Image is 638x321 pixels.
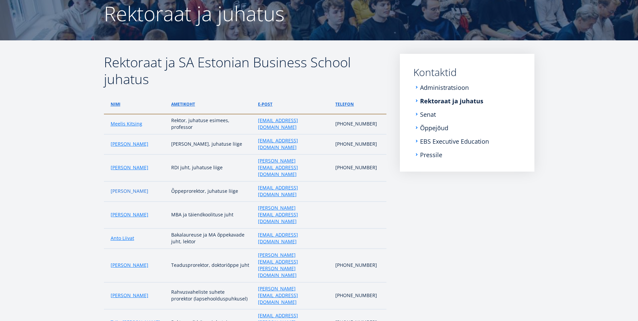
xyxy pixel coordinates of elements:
[258,117,329,131] a: [EMAIL_ADDRESS][DOMAIN_NAME]
[168,154,255,181] td: RDI juht, juhatuse liige
[111,211,148,218] a: [PERSON_NAME]
[111,101,120,108] a: Nimi
[420,98,483,104] a: Rektoraat ja juhatus
[168,134,255,154] td: [PERSON_NAME], juhatuse liige
[258,205,329,225] a: [PERSON_NAME][EMAIL_ADDRESS][DOMAIN_NAME]
[258,252,329,279] a: [PERSON_NAME][EMAIL_ADDRESS][PERSON_NAME][DOMAIN_NAME]
[168,202,255,228] td: MBA ja täiendkoolituse juht
[258,231,329,245] a: [EMAIL_ADDRESS][DOMAIN_NAME]
[168,282,255,309] td: Rahvusvaheliste suhete prorektor (lapsehoolduspuhkusel)
[111,292,148,299] a: [PERSON_NAME]
[168,228,255,249] td: Bakalaureuse ja MA õppekavade juht, lektor
[332,249,386,282] td: [PHONE_NUMBER]
[168,249,255,282] td: Teadusprorektor, doktoriōppe juht
[171,101,195,108] a: ametikoht
[258,184,329,198] a: [EMAIL_ADDRESS][DOMAIN_NAME]
[335,120,379,127] p: [PHONE_NUMBER]
[420,84,469,91] a: Administratsioon
[420,138,489,145] a: EBS Executive Education
[420,151,442,158] a: Pressile
[111,235,134,242] a: Anto Liivat
[332,134,386,154] td: [PHONE_NUMBER]
[258,157,329,178] a: [PERSON_NAME][EMAIL_ADDRESS][DOMAIN_NAME]
[258,101,272,108] a: e-post
[111,188,148,194] a: [PERSON_NAME]
[104,54,386,87] h2: Rektoraat ja SA Estonian Business School juhatus
[332,154,386,181] td: [PHONE_NUMBER]
[332,282,386,309] td: [PHONE_NUMBER]
[168,181,255,202] td: Õppeprorektor, juhatuse liige
[413,67,521,77] a: Kontaktid
[111,164,148,171] a: [PERSON_NAME]
[111,120,142,127] a: Meelis Kitsing
[111,141,148,147] a: [PERSON_NAME]
[258,137,329,151] a: [EMAIL_ADDRESS][DOMAIN_NAME]
[171,117,251,131] p: Rektor, juhatuse esimees, professor
[420,124,448,131] a: Õppejõud
[335,101,354,108] a: telefon
[258,285,329,306] a: [PERSON_NAME][EMAIL_ADDRESS][DOMAIN_NAME]
[420,111,436,118] a: Senat
[111,262,148,269] a: [PERSON_NAME]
